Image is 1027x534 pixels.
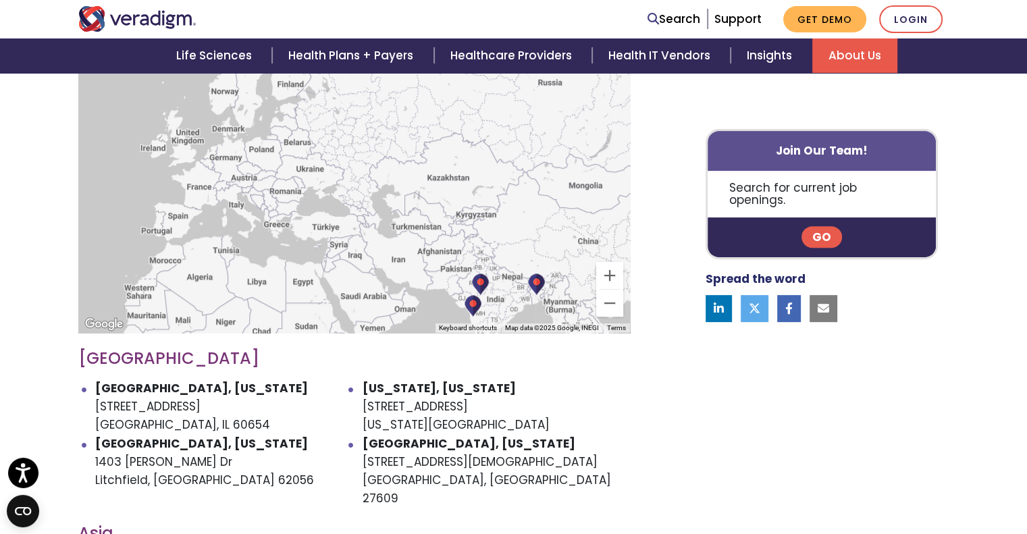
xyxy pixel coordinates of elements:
img: Google [82,315,126,333]
a: Terms (opens in new tab) [607,324,626,331]
a: Search [648,10,700,28]
a: Get Demo [783,6,866,32]
a: Open this area in Google Maps (opens a new window) [82,315,126,333]
img: Veradigm logo [78,6,196,32]
a: Health Plans + Payers [272,38,433,73]
h3: [GEOGRAPHIC_DATA] [78,349,630,369]
a: Life Sciences [160,38,272,73]
button: Zoom in [596,262,623,289]
li: 1403 [PERSON_NAME] Dr Litchfield, [GEOGRAPHIC_DATA] 62056 [95,435,363,508]
li: [STREET_ADDRESS] [US_STATE][GEOGRAPHIC_DATA] [363,379,630,435]
li: [STREET_ADDRESS][DEMOGRAPHIC_DATA] [GEOGRAPHIC_DATA], [GEOGRAPHIC_DATA] 27609 [363,435,630,508]
p: Search for current job openings. [708,171,937,217]
a: Insights [731,38,812,73]
a: Go [801,227,842,248]
strong: [GEOGRAPHIC_DATA], [US_STATE] [95,380,308,396]
strong: [GEOGRAPHIC_DATA], [US_STATE] [363,435,575,452]
li: [STREET_ADDRESS] [GEOGRAPHIC_DATA], IL 60654 [95,379,363,435]
strong: [GEOGRAPHIC_DATA], [US_STATE] [95,435,308,452]
strong: Spread the word [706,271,806,288]
strong: Join Our Team! [776,142,868,159]
a: Health IT Vendors [592,38,731,73]
strong: [US_STATE], [US_STATE] [363,380,516,396]
button: Keyboard shortcuts [439,323,497,333]
a: Login [879,5,943,33]
a: About Us [812,38,897,73]
a: Healthcare Providers [434,38,592,73]
a: Support [714,11,762,27]
button: Zoom out [596,290,623,317]
span: Map data ©2025 Google, INEGI [505,324,599,331]
button: Open CMP widget [7,495,39,527]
